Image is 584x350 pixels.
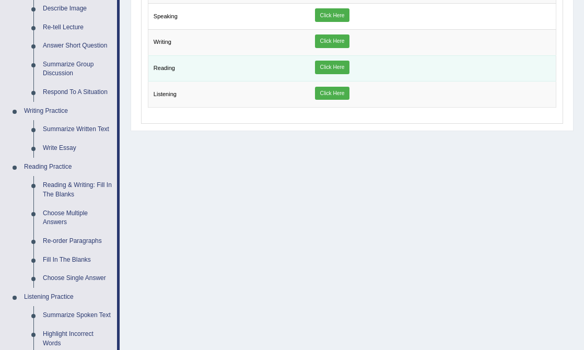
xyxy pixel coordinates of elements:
[19,288,117,307] a: Listening Practice
[315,87,349,100] a: Click Here
[38,139,117,158] a: Write Essay
[19,102,117,121] a: Writing Practice
[315,61,349,74] a: Click Here
[148,81,310,108] td: Listening
[148,55,310,81] td: Reading
[38,306,117,325] a: Summarize Spoken Text
[19,158,117,177] a: Reading Practice
[38,55,117,83] a: Summarize Group Discussion
[38,232,117,251] a: Re-order Paragraphs
[38,251,117,270] a: Fill In The Blanks
[38,269,117,288] a: Choose Single Answer
[38,120,117,139] a: Summarize Written Text
[148,29,310,55] td: Writing
[38,18,117,37] a: Re-tell Lecture
[38,204,117,232] a: Choose Multiple Answers
[148,4,310,30] td: Speaking
[315,8,349,22] a: Click Here
[38,37,117,55] a: Answer Short Question
[315,34,349,48] a: Click Here
[38,83,117,102] a: Respond To A Situation
[38,176,117,204] a: Reading & Writing: Fill In The Blanks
